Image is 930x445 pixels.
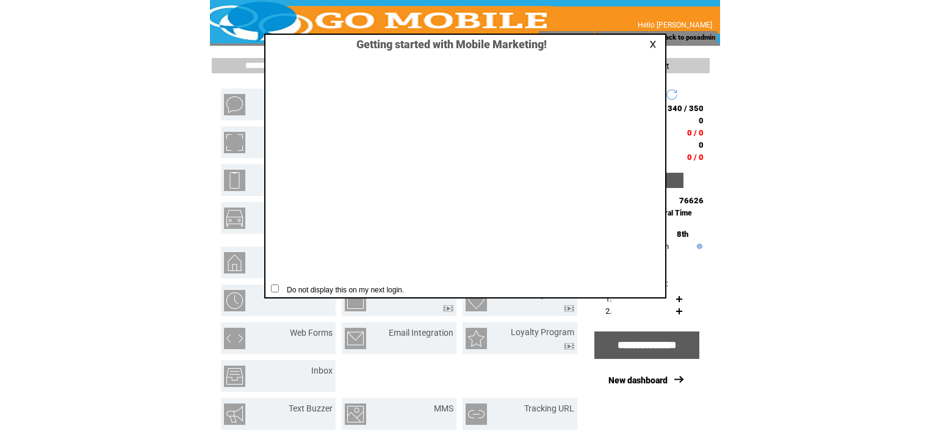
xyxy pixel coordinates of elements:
[345,290,366,311] img: text-to-win.png
[699,116,704,125] span: 0
[677,230,688,239] span: 8th
[600,33,610,43] img: contact_us_icon.gif
[511,327,574,337] a: Loyalty Program
[605,294,611,303] span: 1.
[345,328,366,349] img: email-integration.png
[289,403,333,413] a: Text Buzzer
[466,403,487,425] img: tracking-url.png
[434,403,453,413] a: MMS
[224,170,245,191] img: mobile-websites.png
[224,366,245,387] img: inbox.png
[466,328,487,349] img: loyalty-program.png
[687,128,704,137] span: 0 / 0
[605,306,611,316] span: 2.
[661,34,715,42] a: Back to posadmin
[290,328,333,338] a: Web Forms
[608,375,668,385] a: New dashboard
[466,290,487,311] img: birthday-wishes.png
[224,252,245,273] img: property-listing.png
[224,94,245,115] img: text-blast.png
[224,208,245,229] img: vehicle-listing.png
[281,286,404,294] span: Do not display this on my next login.
[443,305,453,312] img: video.png
[699,140,704,150] span: 0
[552,33,561,43] img: account_icon.gif
[651,33,660,43] img: backArrow.gif
[564,343,574,350] img: video.png
[638,21,712,29] span: Hello [PERSON_NAME]
[679,196,704,205] span: 76626
[224,290,245,311] img: scheduled-tasks.png
[344,38,547,51] span: Getting started with Mobile Marketing!
[694,244,702,249] img: help.gif
[311,366,333,375] a: Inbox
[668,104,704,113] span: 340 / 350
[687,153,704,162] span: 0 / 0
[524,403,574,413] a: Tracking URL
[224,328,245,349] img: web-forms.png
[345,403,366,425] img: mms.png
[224,403,245,425] img: text-buzzer.png
[564,305,574,312] img: video.png
[389,328,453,338] a: Email Integration
[224,132,245,153] img: mobile-coupons.png
[649,209,692,217] span: Central Time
